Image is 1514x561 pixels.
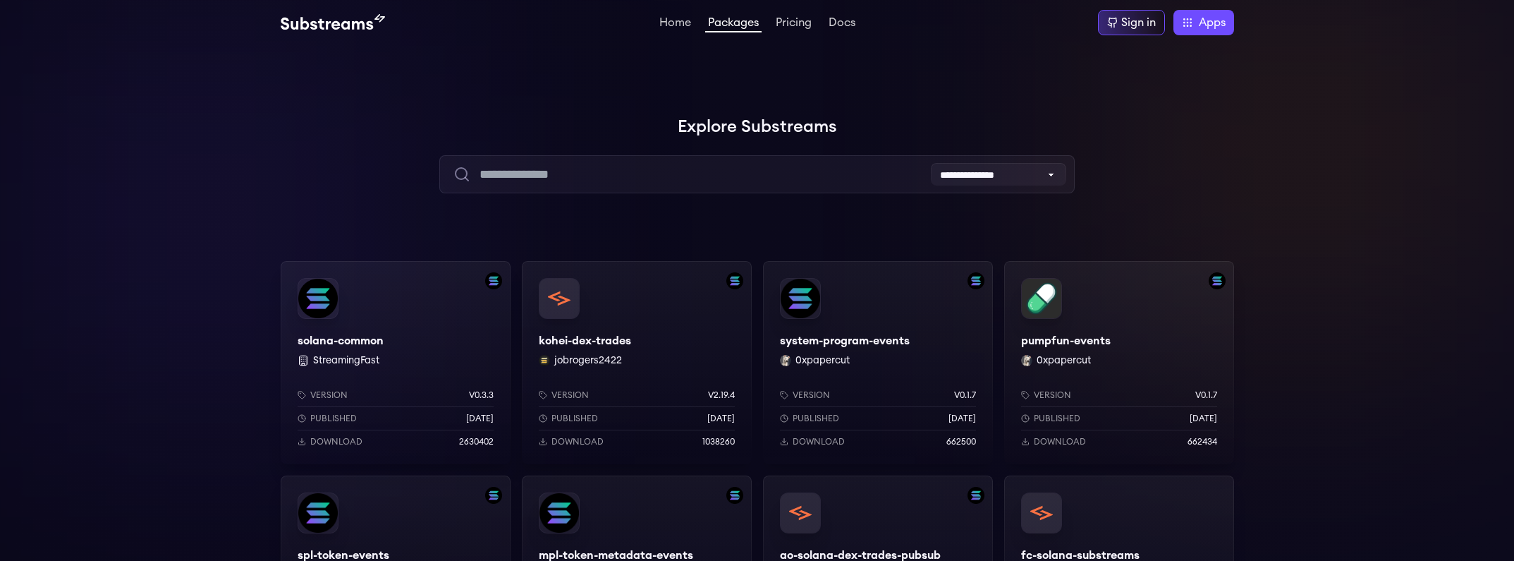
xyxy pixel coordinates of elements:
p: Published [310,413,357,424]
p: Version [551,390,589,401]
img: Filter by solana network [485,487,502,504]
p: 662500 [946,436,976,447]
p: 2630402 [459,436,494,447]
p: [DATE] [466,413,494,424]
p: [DATE] [948,413,976,424]
a: Filter by solana networkpumpfun-eventspumpfun-events0xpapercut 0xpapercutVersionv0.1.7Published[D... [1004,261,1234,464]
p: Published [1034,413,1080,424]
img: Filter by solana network [485,272,502,289]
a: Filter by solana networksystem-program-eventssystem-program-events0xpapercut 0xpapercutVersionv0.... [763,261,993,464]
p: v0.3.3 [469,390,494,401]
img: Filter by solana network [726,487,743,504]
p: Published [551,413,598,424]
a: Filter by solana networkkohei-dex-tradeskohei-dex-tradesjobrogers2422 jobrogers2422Versionv2.19.4... [522,261,752,464]
p: Version [793,390,830,401]
a: Packages [705,17,762,32]
img: Filter by solana network [967,487,984,504]
p: Download [1034,436,1086,447]
p: Version [310,390,348,401]
button: StreamingFast [313,354,379,368]
img: Filter by solana network [967,272,984,289]
p: [DATE] [1190,413,1217,424]
p: Download [793,436,845,447]
p: Published [793,413,839,424]
p: v0.1.7 [954,390,976,401]
span: Apps [1199,14,1226,31]
h1: Explore Substreams [281,113,1234,141]
a: Home [657,17,694,31]
p: [DATE] [707,413,735,424]
p: 1038260 [702,436,735,447]
a: Pricing [773,17,814,31]
img: Filter by solana network [726,272,743,289]
div: Sign in [1121,14,1156,31]
a: Docs [826,17,858,31]
a: Sign in [1098,10,1165,35]
p: v0.1.7 [1195,390,1217,401]
p: Download [551,436,604,447]
p: Version [1034,390,1071,401]
button: 0xpapercut [1037,354,1091,368]
button: jobrogers2422 [554,354,622,368]
a: Filter by solana networksolana-commonsolana-common StreamingFastVersionv0.3.3Published[DATE]Downl... [281,261,511,464]
p: 662434 [1188,436,1217,447]
img: Substream's logo [281,14,385,31]
p: Download [310,436,362,447]
p: v2.19.4 [708,390,735,401]
img: Filter by solana network [1209,272,1226,289]
button: 0xpapercut [795,354,850,368]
